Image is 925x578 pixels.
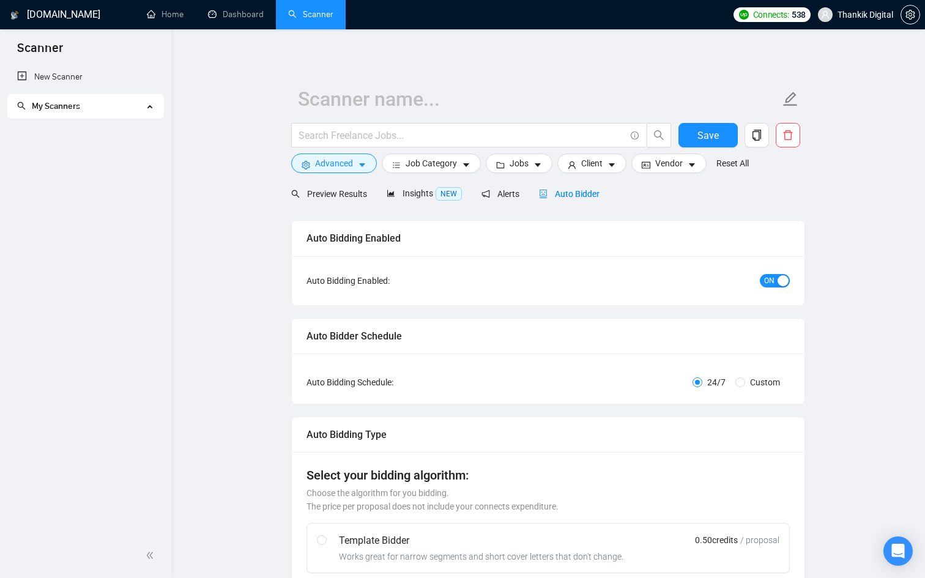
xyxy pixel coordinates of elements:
[533,160,542,169] span: caret-down
[678,123,738,147] button: Save
[539,189,600,199] span: Auto Bidder
[306,417,790,452] div: Auto Bidding Type
[647,123,671,147] button: search
[745,130,768,141] span: copy
[740,534,779,546] span: / proposal
[387,188,462,198] span: Insights
[306,467,790,484] h4: Select your bidding algorithm:
[739,10,749,20] img: upwork-logo.png
[291,190,300,198] span: search
[339,550,623,563] div: Works great for narrow segments and short cover letters that don't change.
[382,154,481,173] button: barsJob Categorycaret-down
[568,160,576,169] span: user
[306,274,467,287] div: Auto Bidding Enabled:
[306,376,467,389] div: Auto Bidding Schedule:
[539,190,548,198] span: robot
[339,533,623,548] div: Template Bidder
[821,10,830,19] span: user
[753,8,789,21] span: Connects:
[716,157,749,170] a: Reset All
[688,160,696,169] span: caret-down
[745,376,785,389] span: Custom
[299,128,625,143] input: Search Freelance Jobs...
[436,187,462,201] span: NEW
[291,154,377,173] button: settingAdvancedcaret-down
[486,154,552,173] button: folderJobscaret-down
[557,154,626,173] button: userClientcaret-down
[745,123,769,147] button: copy
[776,123,800,147] button: delete
[306,319,790,354] div: Auto Bidder Schedule
[306,221,790,256] div: Auto Bidding Enabled
[462,160,470,169] span: caret-down
[481,189,519,199] span: Alerts
[631,132,639,139] span: info-circle
[315,157,353,170] span: Advanced
[776,130,800,141] span: delete
[288,9,333,20] a: searchScanner
[387,189,395,198] span: area-chart
[697,128,719,143] span: Save
[655,157,683,170] span: Vendor
[782,91,798,107] span: edit
[510,157,529,170] span: Jobs
[302,160,310,169] span: setting
[695,533,738,547] span: 0.50 credits
[702,376,730,389] span: 24/7
[901,5,920,24] button: setting
[291,189,367,199] span: Preview Results
[901,10,919,20] span: setting
[647,130,671,141] span: search
[392,160,401,169] span: bars
[642,160,650,169] span: idcard
[358,160,366,169] span: caret-down
[883,536,913,566] div: Open Intercom Messenger
[901,10,920,20] a: setting
[764,274,775,287] span: ON
[298,84,780,114] input: Scanner name...
[631,154,707,173] button: idcardVendorcaret-down
[792,8,806,21] span: 538
[496,160,505,169] span: folder
[406,157,457,170] span: Job Category
[607,160,616,169] span: caret-down
[481,190,490,198] span: notification
[581,157,603,170] span: Client
[306,488,559,511] span: Choose the algorithm for you bidding. The price per proposal does not include your connects expen...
